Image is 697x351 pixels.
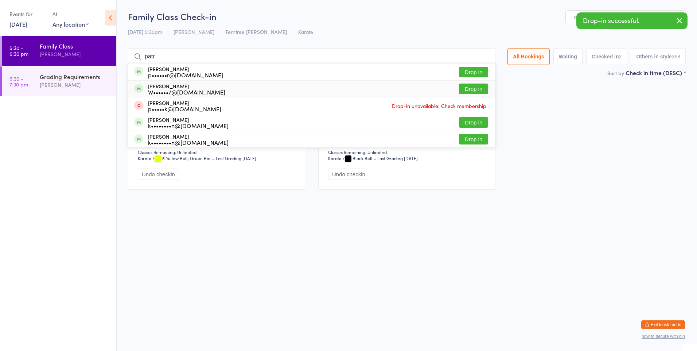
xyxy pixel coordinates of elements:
[9,8,45,20] div: Events for
[52,20,89,28] div: Any location
[40,81,110,89] div: [PERSON_NAME]
[148,117,229,128] div: [PERSON_NAME]
[507,48,550,65] button: All Bookings
[343,155,418,161] span: / Black Belt – Last Grading [DATE]
[459,84,488,94] button: Drop in
[459,134,488,144] button: Drop in
[576,12,688,29] div: Drop-in successful.
[174,28,214,35] span: [PERSON_NAME]
[298,28,313,35] span: Karate
[328,149,488,155] div: Classes Remaining: Unlimited
[148,139,229,145] div: k••••••••n@[DOMAIN_NAME]
[631,48,686,65] button: Others in style368
[128,10,686,22] h2: Family Class Check-in
[390,100,488,111] span: Drop-in unavailable: Check membership
[459,67,488,77] button: Drop in
[148,66,223,78] div: [PERSON_NAME]
[626,69,686,77] div: Check in time (DESC)
[148,72,223,78] div: p••••••r@[DOMAIN_NAME]
[138,169,179,180] button: Undo checkin
[128,28,162,35] span: [DATE] 5:30pm
[459,117,488,128] button: Drop in
[148,106,221,112] div: p•••••k@[DOMAIN_NAME]
[672,54,680,59] div: 368
[328,169,369,180] button: Undo checkin
[9,76,28,87] time: 6:30 - 7:30 pm
[9,45,28,57] time: 5:30 - 6:30 pm
[607,69,624,77] label: Sort by
[553,48,583,65] button: Waiting
[138,155,151,161] div: Karate
[40,50,110,58] div: [PERSON_NAME]
[138,149,297,155] div: Classes Remaining: Unlimited
[152,155,256,161] span: / 5 Yellow Belt, Green Bar – Last Grading [DATE]
[148,134,229,145] div: [PERSON_NAME]
[642,334,685,339] button: how to secure with pin
[148,83,225,95] div: [PERSON_NAME]
[641,320,685,329] button: Exit kiosk mode
[2,66,116,96] a: 6:30 -7:30 pmGrading Requirements[PERSON_NAME]
[128,48,495,65] input: Search
[148,123,229,128] div: k••••••••n@[DOMAIN_NAME]
[148,89,225,95] div: W••••••7@[DOMAIN_NAME]
[2,36,116,66] a: 5:30 -6:30 pmFamily Class[PERSON_NAME]
[328,155,342,161] div: Karate
[9,20,27,28] a: [DATE]
[40,73,110,81] div: Grading Requirements
[226,28,287,35] span: Ferntree [PERSON_NAME]
[40,42,110,50] div: Family Class
[586,48,627,65] button: Checked in2
[52,8,89,20] div: At
[619,54,622,59] div: 2
[148,100,221,112] div: [PERSON_NAME]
